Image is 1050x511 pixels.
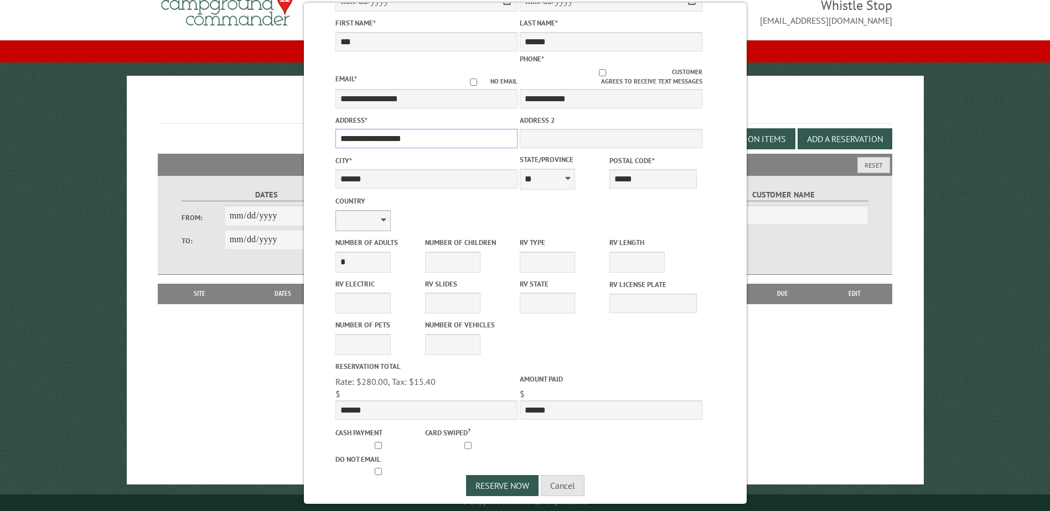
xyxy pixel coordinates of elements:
[520,154,607,165] label: State/Province
[425,426,512,438] label: Card swiped
[163,284,235,304] th: Site
[520,374,702,384] label: Amount paid
[425,237,512,248] label: Number of Children
[520,115,702,126] label: Address 2
[335,196,517,206] label: Country
[335,115,517,126] label: Address
[425,320,512,330] label: Number of Vehicles
[335,155,517,166] label: City
[798,128,892,149] button: Add a Reservation
[520,18,702,28] label: Last Name
[748,284,818,304] th: Due
[818,284,892,304] th: Edit
[335,279,422,289] label: RV Electric
[182,189,350,201] label: Dates
[335,361,517,372] label: Reservation Total
[533,69,672,76] input: Customer agrees to receive text messages
[236,284,330,304] th: Dates
[158,93,892,124] h1: Reservations
[335,74,356,84] label: Email
[457,79,490,86] input: No email
[335,388,340,399] span: $
[520,67,702,86] label: Customer agrees to receive text messages
[609,237,697,248] label: RV Length
[520,237,607,248] label: RV Type
[182,236,224,246] label: To:
[699,189,868,201] label: Customer Name
[463,499,588,506] small: © Campground Commander LLC. All rights reserved.
[609,155,697,166] label: Postal Code
[520,54,544,64] label: Phone
[335,320,422,330] label: Number of Pets
[425,279,512,289] label: RV Slides
[609,279,697,290] label: RV License Plate
[857,157,890,173] button: Reset
[467,426,470,434] a: ?
[335,427,422,438] label: Cash payment
[335,376,435,387] span: Rate: $280.00, Tax: $15.40
[700,128,795,149] button: Edit Add-on Items
[520,388,525,399] span: $
[541,475,585,496] button: Cancel
[182,212,224,223] label: From:
[457,77,518,86] label: No email
[466,475,539,496] button: Reserve Now
[520,279,607,289] label: RV State
[335,237,422,248] label: Number of Adults
[158,154,892,175] h2: Filters
[335,18,517,28] label: First Name
[335,454,422,465] label: Do not email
